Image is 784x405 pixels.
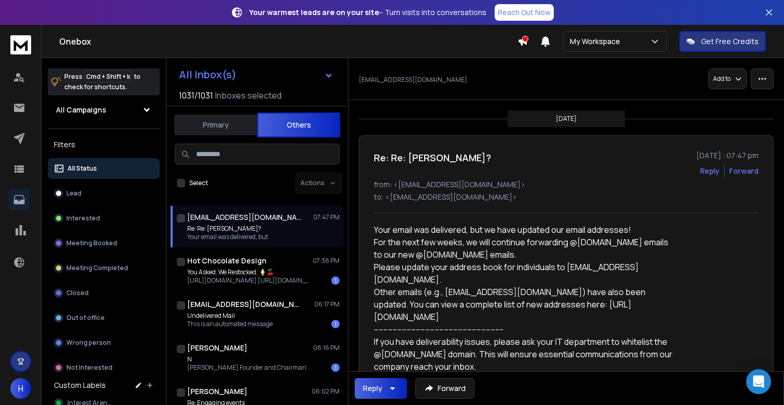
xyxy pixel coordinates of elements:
h1: All Campaigns [56,105,106,115]
p: [URL][DOMAIN_NAME] [URL][DOMAIN_NAME] [URL][DOMAIN_NAME] [URL][DOMAIN_NAME][PERSON_NAME] [URL][DO... [187,276,312,285]
h1: All Inbox(s) [179,69,236,80]
strong: Your warmest leads are on your site [249,7,379,17]
div: Open Intercom Messenger [746,369,771,394]
p: Closed [66,289,89,297]
button: Wrong person [48,332,160,353]
button: Closed [48,283,160,303]
h1: [EMAIL_ADDRESS][DOMAIN_NAME] [187,212,301,222]
p: All Status [67,164,97,173]
div: Forward [729,166,759,176]
h1: [EMAIL_ADDRESS][DOMAIN_NAME] [187,299,301,310]
p: Add to [713,75,731,83]
p: 06:02 PM [312,387,340,396]
span: 1031 / 1031 [179,89,213,102]
p: [DATE] [556,115,577,123]
button: Reply [355,378,407,399]
h1: Hot Chocolate Design [187,256,267,266]
button: Get Free Credits [679,31,766,52]
button: Not Interested [48,357,160,378]
h3: Inboxes selected [215,89,282,102]
img: logo [10,35,31,54]
button: All Inbox(s) [171,64,342,85]
p: Re: Re: [PERSON_NAME]? [187,225,268,233]
button: Lead [48,183,160,204]
button: Forward [415,378,474,399]
button: Reply [700,166,720,176]
p: 06:16 PM [313,344,340,352]
button: Interested [48,208,160,229]
p: This is an automated message [187,320,273,328]
p: Get Free Credits [701,36,759,47]
div: 1 [331,276,340,285]
p: 06:17 PM [314,300,340,309]
p: Your email was delivered, but [187,233,268,241]
p: [PERSON_NAME] Founder and Chairman [187,364,306,372]
p: – Turn visits into conversations [249,7,486,18]
p: from: <[EMAIL_ADDRESS][DOMAIN_NAME]> [374,179,759,190]
button: H [10,378,31,399]
p: Wrong person [66,339,111,347]
p: Interested [66,214,100,222]
h1: Re: Re: [PERSON_NAME]? [374,150,491,165]
p: Lead [66,189,81,198]
button: Others [257,113,340,137]
p: Reach Out Now [498,7,551,18]
p: 07:36 PM [313,257,340,265]
p: Meeting Completed [66,264,128,272]
p: You Asked. We Restocked. 🍦🍒 [187,268,312,276]
p: Not Interested [66,364,113,372]
p: [EMAIL_ADDRESS][DOMAIN_NAME] [359,76,467,84]
p: to: <[EMAIL_ADDRESS][DOMAIN_NAME]> [374,192,759,202]
h1: Onebox [59,35,517,48]
p: 07:47 PM [313,213,340,221]
div: 1 [331,364,340,372]
button: Out of office [48,308,160,328]
span: Cmd + Shift + k [85,71,132,82]
div: 1 [331,320,340,328]
h3: Filters [48,137,160,152]
p: Press to check for shortcuts. [64,72,141,92]
h1: [PERSON_NAME] [187,343,247,353]
p: N [187,355,306,364]
p: Out of office [66,314,105,322]
p: Meeting Booked [66,239,117,247]
p: Undelivered Mail [187,312,273,320]
button: All Status [48,158,160,179]
p: My Workspace [570,36,624,47]
div: Reply [363,383,382,394]
button: All Campaigns [48,100,160,120]
p: [DATE] : 07:47 pm [696,150,759,161]
label: Select [189,179,208,187]
button: Meeting Completed [48,258,160,278]
button: Meeting Booked [48,233,160,254]
h3: Custom Labels [54,380,106,390]
button: Primary [174,114,257,136]
a: Reach Out Now [495,4,554,21]
h1: [PERSON_NAME] [187,386,247,397]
